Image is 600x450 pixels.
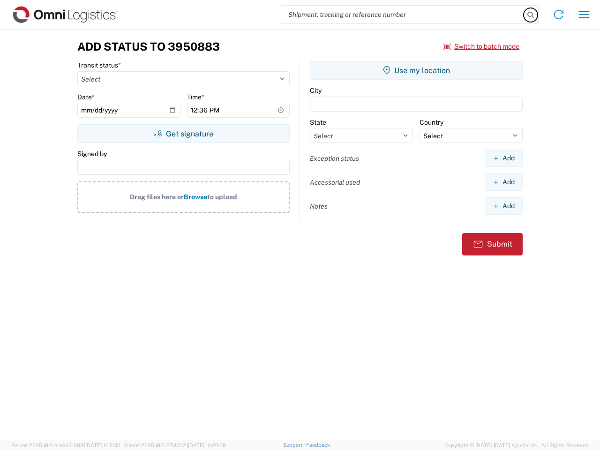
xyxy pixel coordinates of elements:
[462,233,523,255] button: Submit
[485,197,523,215] button: Add
[485,150,523,167] button: Add
[443,39,519,54] button: Switch to batch mode
[306,442,330,448] a: Feedback
[310,86,322,95] label: City
[11,442,120,448] span: Server: 2025.18.0-d1e9a510831
[207,193,237,201] span: to upload
[310,178,360,187] label: Accessorial used
[485,173,523,191] button: Add
[85,442,120,448] span: [DATE] 11:12:30
[281,6,524,23] input: Shipment, tracking or reference number
[77,40,220,53] h3: Add Status to 3950883
[283,442,307,448] a: Support
[310,202,328,210] label: Notes
[310,154,359,163] label: Exception status
[420,118,443,127] label: Country
[125,442,226,448] span: Client: 2025.18.0-27d3021
[77,93,95,101] label: Date
[188,442,226,448] span: [DATE] 10:20:09
[77,124,290,143] button: Get signature
[444,441,589,450] span: Copyright © [DATE]-[DATE] Agistix Inc., All Rights Reserved
[187,93,204,101] label: Time
[310,118,326,127] label: State
[184,193,207,201] span: Browse
[310,61,523,80] button: Use my location
[77,150,107,158] label: Signed by
[130,193,184,201] span: Drag files here or
[77,61,121,69] label: Transit status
